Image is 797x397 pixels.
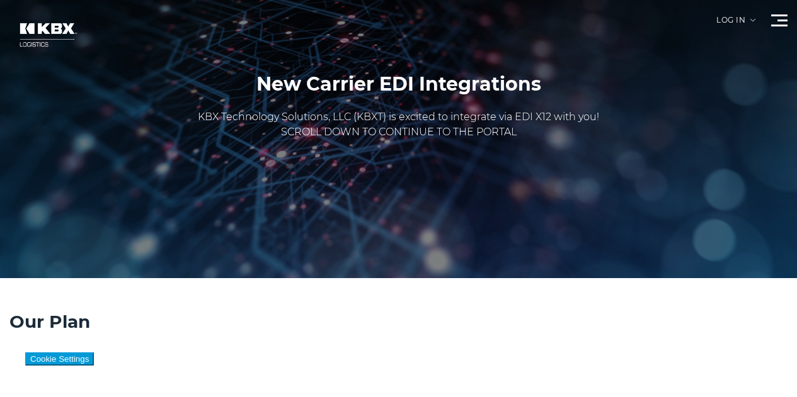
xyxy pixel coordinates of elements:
[716,16,755,33] div: Log in
[750,19,755,21] img: arrow
[9,13,85,57] img: kbx logo
[180,109,617,140] p: KBX Technology Solutions, LLC (KBXT) is excited to integrate via EDI X12 with you! SCROLL DOWN TO...
[9,310,788,333] h2: Our Plan
[180,72,617,97] h1: New Carrier EDI Integrations
[25,352,94,366] button: Cookie Settings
